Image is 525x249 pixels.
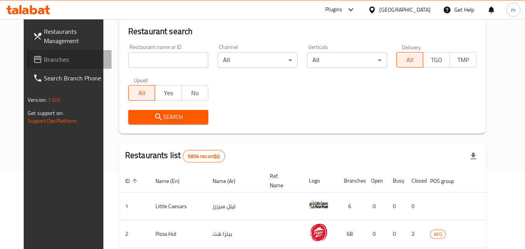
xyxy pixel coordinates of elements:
[307,52,387,68] div: All
[183,150,225,162] div: Total records count
[27,22,112,50] a: Restaurants Management
[155,85,181,101] button: Yes
[119,220,149,248] td: 2
[400,54,420,66] span: All
[125,176,140,186] span: ID
[338,220,365,248] td: 68
[149,220,206,248] td: Pizza Hut
[426,54,447,66] span: TGO
[44,73,105,83] span: Search Branch Phone
[128,85,155,101] button: All
[338,193,365,220] td: 6
[28,108,63,118] span: Get support on:
[387,169,405,193] th: Busy
[149,193,206,220] td: Little Caesars
[48,95,60,105] span: 1.0.0
[128,110,208,124] button: Search
[402,44,421,50] label: Delivery
[338,169,365,193] th: Branches
[132,87,152,99] span: All
[365,169,387,193] th: Open
[134,77,148,83] label: Upsell
[185,87,205,99] span: No
[128,26,476,37] h2: Restaurant search
[309,195,328,214] img: Little Caesars
[387,220,405,248] td: 0
[28,95,47,105] span: Version:
[325,5,342,14] div: Plugins
[309,223,328,242] img: Pizza Hut
[431,230,445,239] span: KFG
[213,176,246,186] span: Name (Ar)
[181,85,208,101] button: No
[44,27,105,45] span: Restaurants Management
[423,52,450,68] button: TGO
[387,193,405,220] td: 0
[365,193,387,220] td: 0
[134,112,202,122] span: Search
[379,5,431,14] div: [GEOGRAPHIC_DATA]
[450,52,476,68] button: TMP
[405,220,424,248] td: 2
[303,169,338,193] th: Logo
[119,193,149,220] td: 1
[396,52,423,68] button: All
[183,153,224,160] span: 9834 record(s)
[270,171,293,190] span: Ref. Name
[511,5,516,14] span: m
[405,169,424,193] th: Closed
[27,69,112,87] a: Search Branch Phone
[155,176,190,186] span: Name (En)
[27,50,112,69] a: Branches
[206,220,263,248] td: بيتزا هت
[430,176,464,186] span: POS group
[453,54,473,66] span: TMP
[158,87,178,99] span: Yes
[44,55,105,64] span: Branches
[365,220,387,248] td: 0
[405,193,424,220] td: 0
[464,147,483,165] div: Export file
[125,150,225,162] h2: Restaurants list
[218,52,298,68] div: All
[28,116,77,126] a: Support.OpsPlatform
[128,52,208,68] input: Search for restaurant name or ID..
[206,193,263,220] td: ليتل سيزرز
